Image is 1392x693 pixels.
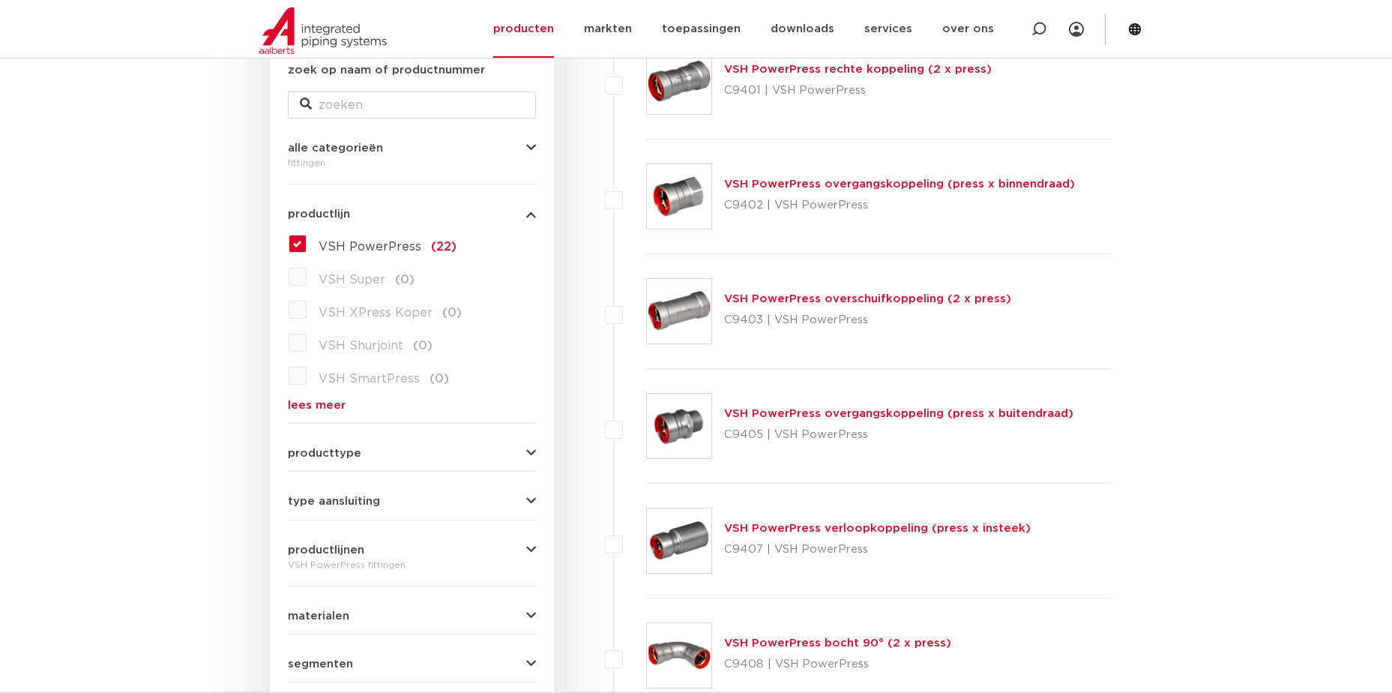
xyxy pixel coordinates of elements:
[724,64,992,75] a: VSH PowerPress rechte koppeling (2 x press)
[724,79,992,103] p: C9401 | VSH PowerPress
[647,279,711,343] img: Thumbnail for VSH PowerPress overschuifkoppeling (2 x press)
[288,142,383,154] span: alle categorieën
[288,610,536,622] button: materialen
[724,637,951,649] a: VSH PowerPress bocht 90° (2 x press)
[288,208,536,220] button: productlijn
[413,340,433,352] span: (0)
[724,293,1011,304] a: VSH PowerPress overschuifkoppeling (2 x press)
[431,241,457,253] span: (22)
[724,193,1075,217] p: C9402 | VSH PowerPress
[288,556,536,574] div: VSH PowerPress fittingen
[288,544,364,556] span: productlijnen
[395,274,415,286] span: (0)
[319,340,403,352] span: VSH Shurjoint
[288,448,536,459] button: producttype
[288,448,361,459] span: producttype
[319,307,433,319] span: VSH XPress Koper
[288,61,485,79] label: zoek op naam of productnummer
[288,142,536,154] button: alle categorieën
[319,241,421,253] span: VSH PowerPress
[288,400,536,411] a: lees meer
[724,523,1031,534] a: VSH PowerPress verloopkoppeling (press x insteek)
[288,496,380,507] span: type aansluiting
[288,544,536,556] button: productlijnen
[319,373,420,385] span: VSH SmartPress
[647,164,711,229] img: Thumbnail for VSH PowerPress overgangskoppeling (press x binnendraad)
[288,91,536,118] input: zoeken
[288,658,353,670] span: segmenten
[724,308,1011,332] p: C9403 | VSH PowerPress
[430,373,449,385] span: (0)
[288,154,536,172] div: fittingen
[442,307,462,319] span: (0)
[288,496,536,507] button: type aansluiting
[288,610,349,622] span: materialen
[724,408,1073,419] a: VSH PowerPress overgangskoppeling (press x buitendraad)
[647,394,711,458] img: Thumbnail for VSH PowerPress overgangskoppeling (press x buitendraad)
[724,652,951,676] p: C9408 | VSH PowerPress
[647,508,711,573] img: Thumbnail for VSH PowerPress verloopkoppeling (press x insteek)
[724,178,1075,190] a: VSH PowerPress overgangskoppeling (press x binnendraad)
[288,208,350,220] span: productlijn
[288,658,536,670] button: segmenten
[319,274,385,286] span: VSH Super
[724,538,1031,562] p: C9407 | VSH PowerPress
[647,623,711,688] img: Thumbnail for VSH PowerPress bocht 90° (2 x press)
[724,423,1073,447] p: C9405 | VSH PowerPress
[647,49,711,114] img: Thumbnail for VSH PowerPress rechte koppeling (2 x press)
